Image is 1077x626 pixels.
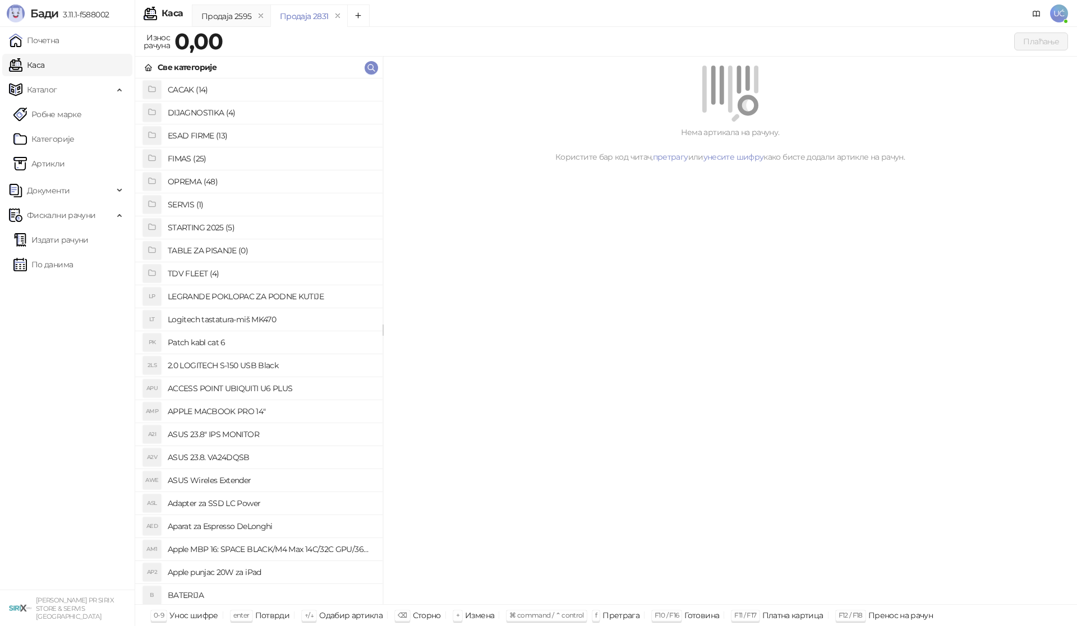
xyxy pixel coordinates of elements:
a: Категорије [13,128,75,150]
h4: TDV FLEET (4) [168,265,374,282]
div: A2I [143,425,161,443]
a: ArtikliАртикли [13,152,65,175]
div: ASL [143,494,161,512]
span: F10 / F16 [655,611,679,619]
span: enter [233,611,250,619]
div: PK [143,333,161,351]
div: AM1 [143,540,161,558]
h4: BATERIJA [168,586,374,604]
span: ↑/↓ [305,611,314,619]
img: 64x64-companyLogo-cb9a1907-c9b0-4601-bb5e-5084e694c383.png [9,597,31,619]
div: Пренос на рачун [868,608,933,623]
button: remove [330,11,345,21]
h4: Patch kabl cat 6 [168,333,374,351]
h4: LEGRANDE POKLOPAC ZA PODNE KUTIJE [168,288,374,305]
small: [PERSON_NAME] PR SIRIX STORE & SERVIS [GEOGRAPHIC_DATA] [36,596,114,620]
div: LP [143,288,161,305]
span: 0-9 [154,611,164,619]
span: F11 / F17 [734,611,756,619]
h4: Apple punjac 20W za iPad [168,563,374,581]
h4: OPREMA (48) [168,173,374,191]
div: AP2 [143,563,161,581]
a: унесите шифру [703,152,764,162]
span: 3.11.1-f588002 [58,10,109,20]
div: Унос шифре [169,608,218,623]
span: f [595,611,597,619]
h4: ESAD FIRME (13) [168,127,374,145]
span: Каталог [27,78,57,101]
h4: STARTING 2025 (5) [168,219,374,237]
span: Фискални рачуни [27,204,95,226]
h4: Logitech tastatura-miš MK470 [168,310,374,328]
div: AMP [143,402,161,420]
div: A2V [143,448,161,466]
div: Платна картица [762,608,823,623]
h4: Aparat za Espresso DeLonghi [168,517,374,535]
button: remove [254,11,268,21]
div: Одабир артикла [319,608,383,623]
div: AWE [143,471,161,489]
span: Документи [27,179,70,202]
div: grid [135,78,383,604]
span: Бади [30,7,58,20]
button: Плаћање [1014,33,1068,50]
a: Каса [9,54,44,76]
span: ⌫ [398,611,407,619]
span: F12 / F18 [839,611,863,619]
div: Нема артикала на рачуну. Користите бар код читач, или како бисте додали артикле на рачун. [397,126,1064,163]
h4: SERVIS (1) [168,196,374,214]
h4: ASUS 23.8" IPS MONITOR [168,425,374,443]
div: Продаја 2595 [201,10,251,22]
h4: TABLE ZA PISANJE (0) [168,242,374,259]
a: По данима [13,253,73,276]
h4: FIMAS (25) [168,150,374,168]
h4: APPLE MACBOOK PRO 14" [168,402,374,420]
a: Почетна [9,29,59,52]
button: Add tab [347,4,370,27]
span: UĆ [1050,4,1068,22]
div: Износ рачуна [141,30,172,53]
span: + [456,611,459,619]
h4: ACCESS POINT UBIQUITI U6 PLUS [168,379,374,397]
h4: Adapter za SSD LC Power [168,494,374,512]
a: Документација [1028,4,1046,22]
div: Продаја 2831 [280,10,328,22]
img: Logo [7,4,25,22]
div: Измена [465,608,494,623]
h4: CACAK (14) [168,81,374,99]
h4: Apple MBP 16: SPACE BLACK/M4 Max 14C/32C GPU/36GB/1T-ZEE [168,540,374,558]
strong: 0,00 [174,27,223,55]
h4: 2.0 LOGITECH S-150 USB Black [168,356,374,374]
div: Претрага [602,608,639,623]
div: Потврди [255,608,290,623]
div: 2LS [143,356,161,374]
div: APU [143,379,161,397]
h4: DIJAGNOSTIKA (4) [168,104,374,122]
h4: ASUS 23.8. VA24DQSB [168,448,374,466]
div: Сторно [413,608,441,623]
div: LT [143,310,161,328]
div: Каса [162,9,183,18]
div: Готовина [684,608,719,623]
div: Све категорије [158,61,217,73]
span: ⌘ command / ⌃ control [509,611,584,619]
h4: ASUS Wireles Extender [168,471,374,489]
a: Издати рачуни [13,229,89,251]
div: AED [143,517,161,535]
a: Робне марке [13,103,81,126]
a: претрагу [653,152,688,162]
div: B [143,586,161,604]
